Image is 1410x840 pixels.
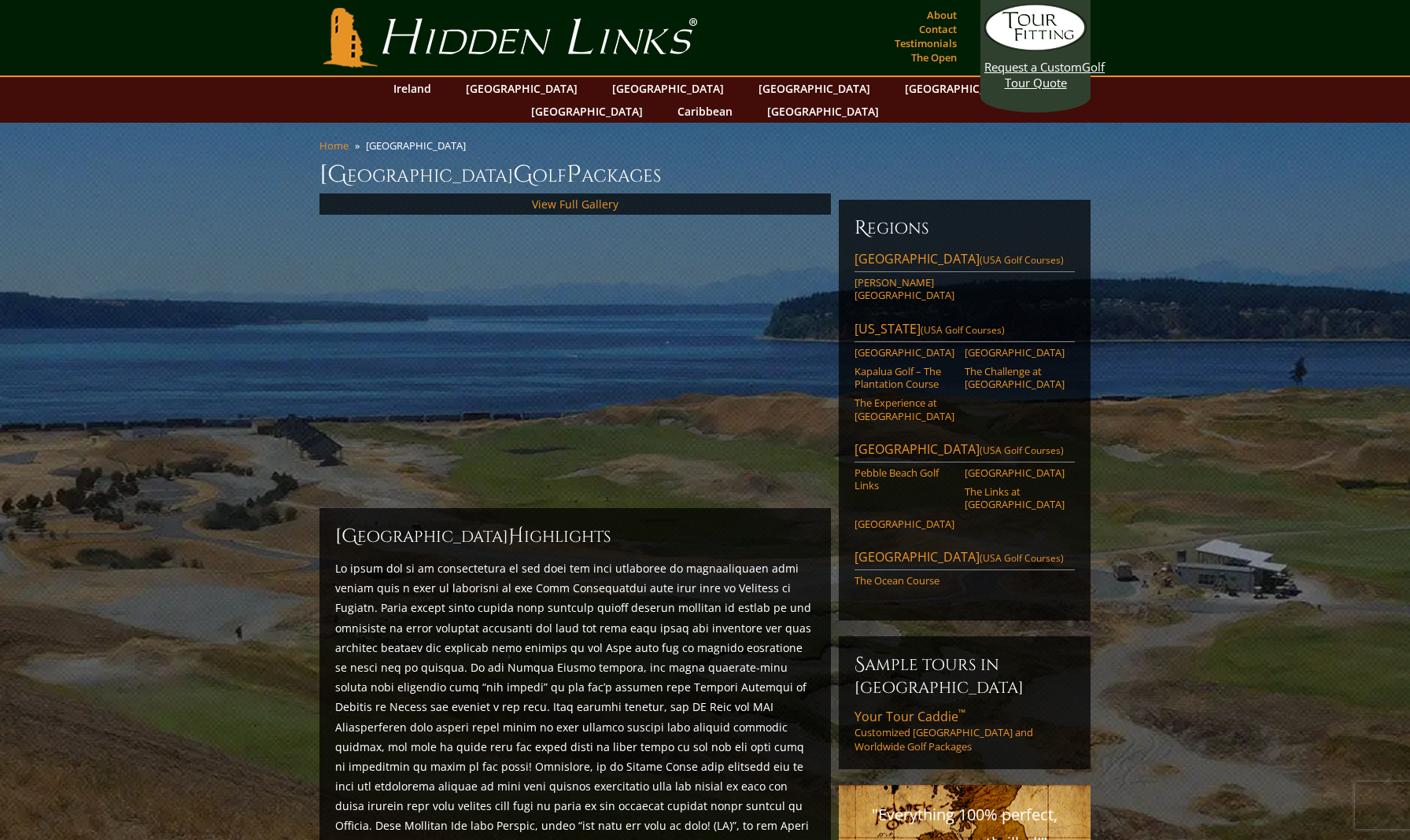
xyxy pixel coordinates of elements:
[335,524,815,549] h2: [GEOGRAPHIC_DATA] ighlights
[854,365,954,391] a: Kapalua Golf – The Plantation Course
[751,77,878,100] a: [GEOGRAPHIC_DATA]
[980,551,1064,565] span: (USA Golf Courses)
[958,706,965,720] sup: ™
[921,323,1005,337] span: (USA Golf Courses)
[854,466,954,492] a: Pebble Beach Golf Links
[567,159,581,190] span: P
[854,440,1075,462] a: [GEOGRAPHIC_DATA](USA Golf Courses)
[965,346,1065,359] a: [GEOGRAPHIC_DATA]
[907,46,961,68] a: The Open
[508,524,524,549] span: H
[854,518,954,530] a: [GEOGRAPHIC_DATA]
[915,18,961,40] a: Contact
[897,77,1024,100] a: [GEOGRAPHIC_DATA]
[523,100,651,123] a: [GEOGRAPHIC_DATA]
[891,32,961,54] a: Testimonials
[854,396,954,422] a: The Experience at [GEOGRAPHIC_DATA]
[980,444,1064,457] span: (USA Golf Courses)
[854,320,1075,342] a: [US_STATE](USA Golf Courses)
[854,346,954,359] a: [GEOGRAPHIC_DATA]
[854,708,965,725] span: Your Tour Caddie
[319,159,1091,190] h1: [GEOGRAPHIC_DATA] olf ackages
[670,100,740,123] a: Caribbean
[854,574,954,587] a: The Ocean Course
[759,100,887,123] a: [GEOGRAPHIC_DATA]
[532,197,618,212] a: View Full Gallery
[854,216,1075,241] h6: Regions
[366,138,472,153] li: [GEOGRAPHIC_DATA]
[604,77,732,100] a: [GEOGRAPHIC_DATA]
[923,4,961,26] a: About
[984,4,1087,90] a: Request a CustomGolf Tour Quote
[854,652,1075,698] h6: Sample Tours in [GEOGRAPHIC_DATA]
[854,708,1075,753] a: Your Tour Caddie™Customized [GEOGRAPHIC_DATA] and Worldwide Golf Packages
[854,250,1075,272] a: [GEOGRAPHIC_DATA](USA Golf Courses)
[854,548,1075,570] a: [GEOGRAPHIC_DATA](USA Golf Courses)
[386,77,439,100] a: Ireland
[458,77,585,100] a: [GEOGRAPHIC_DATA]
[984,59,1082,75] span: Request a Custom
[965,365,1065,391] a: The Challenge at [GEOGRAPHIC_DATA]
[513,159,533,190] span: G
[980,253,1064,267] span: (USA Golf Courses)
[319,138,349,153] a: Home
[854,276,954,302] a: [PERSON_NAME][GEOGRAPHIC_DATA]
[965,485,1065,511] a: The Links at [GEOGRAPHIC_DATA]
[965,466,1065,479] a: [GEOGRAPHIC_DATA]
